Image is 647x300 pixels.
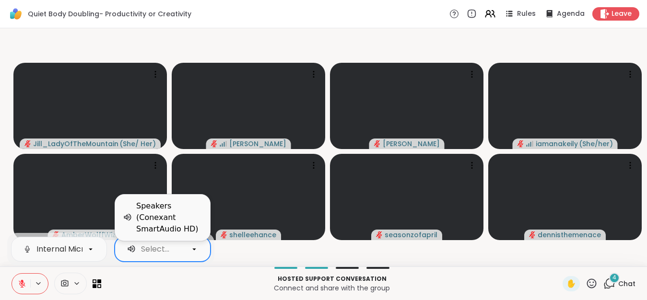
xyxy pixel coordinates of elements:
[376,231,383,238] span: audio-muted
[229,230,276,240] span: shelleehance
[136,200,202,235] div: Speakers (Conexant SmartAudio HD)
[33,139,118,149] span: Jill_LadyOfTheMountain
[211,140,218,147] span: audio-muted
[119,139,156,149] span: ( She/ Her )
[53,231,59,238] span: audio-muted
[28,9,191,19] span: Quiet Body Doubling- Productivity or Creativity
[61,230,128,240] span: AmberWolffWizard
[618,279,635,288] span: Chat
[517,9,536,19] span: Rules
[518,140,524,147] span: audio-muted
[612,9,632,19] span: Leave
[374,140,381,147] span: audio-muted
[221,231,227,238] span: audio-muted
[383,139,440,149] span: [PERSON_NAME]
[141,243,169,255] div: Select...
[566,278,576,289] span: ✋
[612,274,616,282] span: 4
[8,6,24,22] img: ShareWell Logomark
[536,139,578,149] span: iamanakeily
[24,140,31,147] span: audio-muted
[36,243,219,255] div: Internal Microphone (Conexant SmartAudio HD)
[385,230,437,240] span: seasonzofapril
[529,231,536,238] span: audio-muted
[579,139,613,149] span: ( She/her )
[107,283,557,293] p: Connect and share with the group
[107,275,557,283] p: Hosted support conversation
[538,230,601,240] span: dennisthemenace
[557,9,585,19] span: Agenda
[229,139,286,149] span: [PERSON_NAME]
